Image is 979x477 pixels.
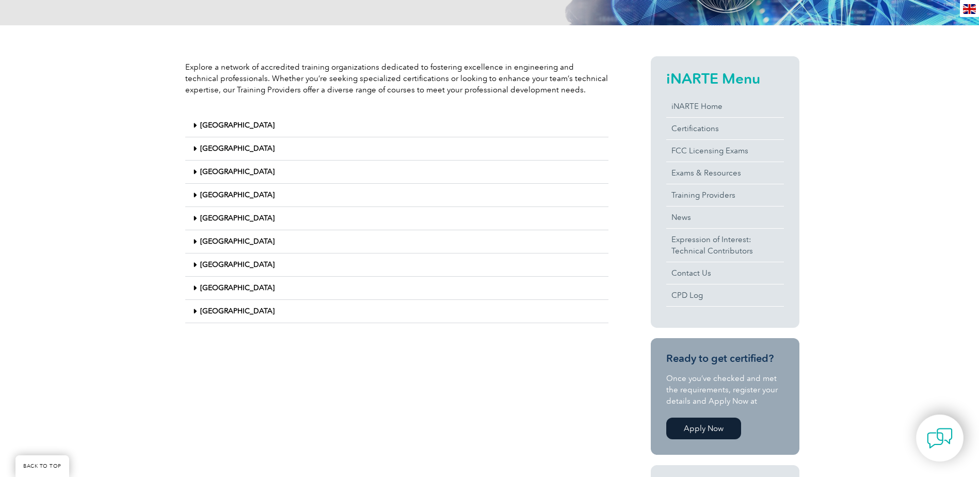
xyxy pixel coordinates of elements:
div: [GEOGRAPHIC_DATA] [185,277,608,300]
a: [GEOGRAPHIC_DATA] [200,214,275,222]
a: FCC Licensing Exams [666,140,784,162]
a: Training Providers [666,184,784,206]
a: CPD Log [666,284,784,306]
div: [GEOGRAPHIC_DATA] [185,114,608,137]
img: en [963,4,976,14]
a: [GEOGRAPHIC_DATA] [200,237,275,246]
a: Certifications [666,118,784,139]
div: [GEOGRAPHIC_DATA] [185,161,608,184]
a: [GEOGRAPHIC_DATA] [200,283,275,292]
div: [GEOGRAPHIC_DATA] [185,184,608,207]
a: Exams & Resources [666,162,784,184]
h3: Ready to get certified? [666,352,784,365]
a: iNARTE Home [666,96,784,117]
a: [GEOGRAPHIC_DATA] [200,307,275,315]
a: BACK TO TOP [15,455,69,477]
div: [GEOGRAPHIC_DATA] [185,230,608,253]
div: [GEOGRAPHIC_DATA] [185,207,608,230]
p: Once you’ve checked and met the requirements, register your details and Apply Now at [666,373,784,407]
a: News [666,206,784,228]
a: Expression of Interest:Technical Contributors [666,229,784,262]
img: contact-chat.png [927,425,953,451]
a: [GEOGRAPHIC_DATA] [200,260,275,269]
a: [GEOGRAPHIC_DATA] [200,190,275,199]
p: Explore a network of accredited training organizations dedicated to fostering excellence in engin... [185,61,608,96]
a: [GEOGRAPHIC_DATA] [200,121,275,130]
div: [GEOGRAPHIC_DATA] [185,300,608,323]
h2: iNARTE Menu [666,70,784,87]
a: [GEOGRAPHIC_DATA] [200,167,275,176]
a: Contact Us [666,262,784,284]
a: [GEOGRAPHIC_DATA] [200,144,275,153]
a: Apply Now [666,418,741,439]
div: [GEOGRAPHIC_DATA] [185,253,608,277]
div: [GEOGRAPHIC_DATA] [185,137,608,161]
